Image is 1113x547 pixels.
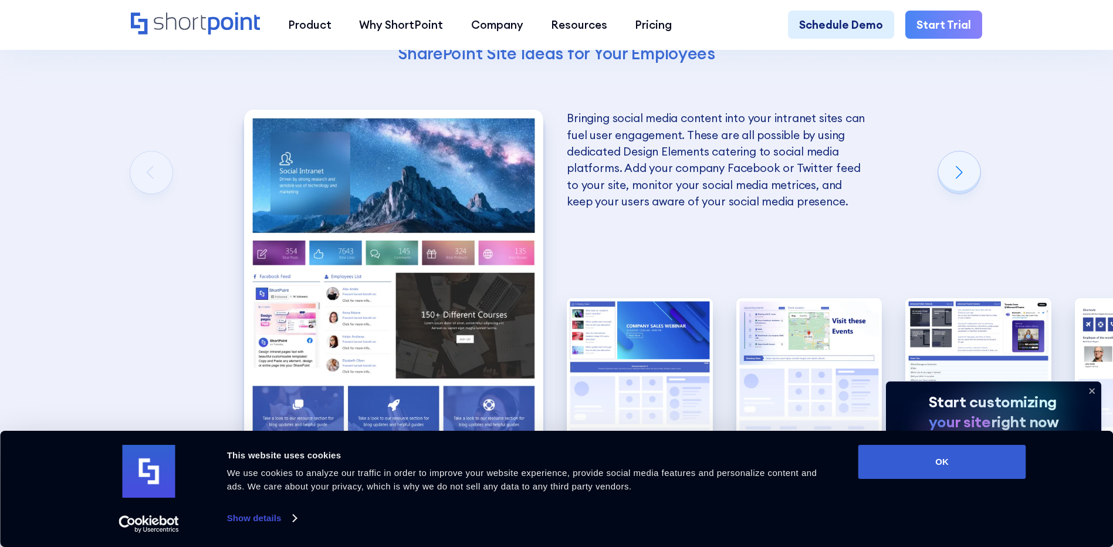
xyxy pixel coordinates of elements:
img: HR SharePoint site example for Homepage [567,298,713,477]
div: Pricing [635,16,672,33]
a: Home [131,12,261,36]
img: Best SharePoint Intranet Site Designs [244,110,543,477]
img: SharePoint Communication site example for news [905,298,1051,477]
a: Schedule Demo [788,11,894,38]
a: Product [274,11,345,38]
div: Resources [551,16,607,33]
a: Company [457,11,537,38]
div: 1 / 5 [244,110,543,477]
div: Company [471,16,523,33]
div: 3 / 5 [736,298,882,477]
a: Pricing [621,11,686,38]
a: Usercentrics Cookiebot - opens in a new window [97,515,200,533]
div: Next slide [938,151,980,194]
h4: SharePoint Site Ideas for Your Employees [243,43,870,65]
div: 2 / 5 [567,298,713,477]
img: logo [123,445,175,498]
div: This website uses cookies [227,448,832,462]
a: Why ShortPoint [346,11,457,38]
a: Start Trial [905,11,982,38]
button: OK [858,445,1026,479]
span: We use cookies to analyze our traffic in order to improve your website experience, provide social... [227,468,817,491]
a: Show details [227,509,296,527]
div: Product [288,16,331,33]
a: Resources [537,11,621,38]
img: Internal SharePoint site example for company policy [736,298,882,477]
div: 4 / 5 [905,298,1051,477]
div: Why ShortPoint [359,16,443,33]
p: Bringing social media content into your intranet sites can fuel user engagement. These are all po... [567,110,866,210]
